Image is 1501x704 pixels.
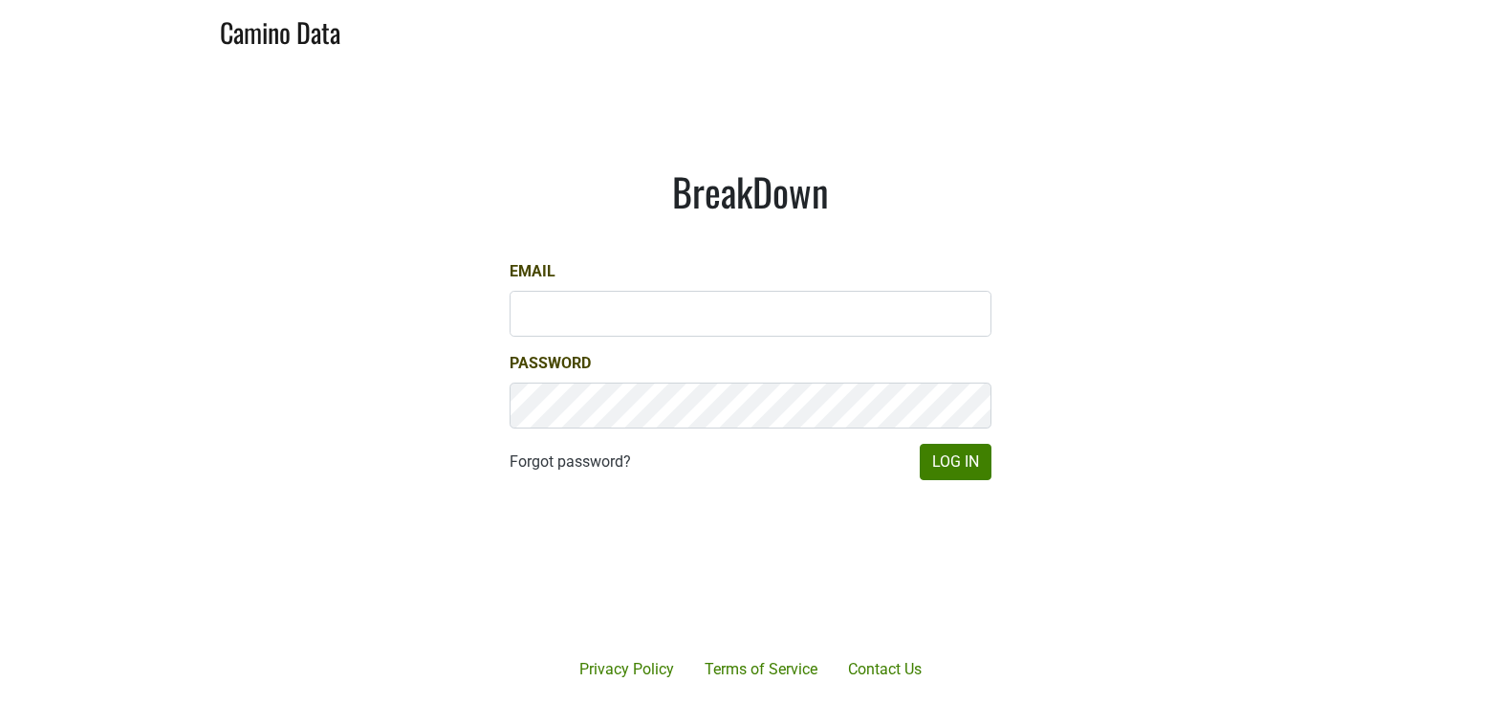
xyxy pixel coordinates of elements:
[510,451,631,473] a: Forgot password?
[564,650,689,689] a: Privacy Policy
[689,650,833,689] a: Terms of Service
[510,352,591,375] label: Password
[220,8,340,53] a: Camino Data
[920,444,991,480] button: Log In
[510,168,991,214] h1: BreakDown
[510,260,555,283] label: Email
[833,650,937,689] a: Contact Us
